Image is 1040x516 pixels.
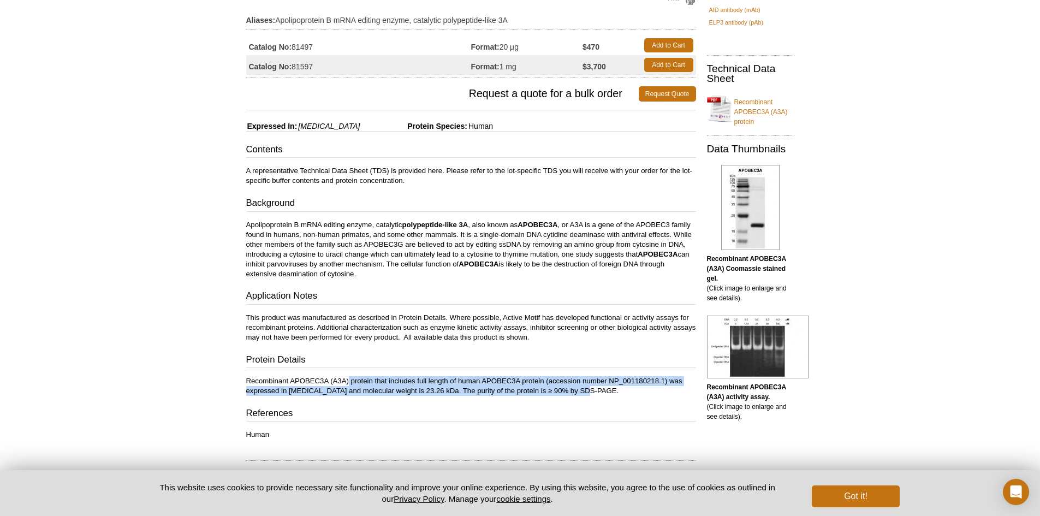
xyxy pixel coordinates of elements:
strong: Aliases: [246,15,276,25]
img: Recombinant APOBEC3A (A3A) Coomassie gel [721,165,780,250]
button: Got it! [812,485,899,507]
span: Expressed In: [246,122,298,131]
img: Recombinant APOBEC3A (A3A) activity assay [707,316,809,378]
h3: References [246,407,696,422]
h2: Data Thumbnails [707,144,794,154]
a: ELP3 antibody (pAb) [709,17,764,27]
p: (Click image to enlarge and see details). [707,254,794,303]
td: 1 mg [471,55,583,75]
b: Recombinant APOBEC3A (A3A) activity assay. [707,383,786,401]
span: Request a quote for a bulk order [246,86,639,102]
h3: Application Notes [246,289,696,305]
h3: Background [246,197,696,212]
td: Apolipoprotein B mRNA editing enzyme, catalytic polypeptide-like 3A [246,9,696,26]
a: Add to Cart [644,38,693,52]
a: Recombinant APOBEC3A (A3A) protein [707,91,794,127]
p: This website uses cookies to provide necessary site functionality and improve your online experie... [141,482,794,505]
strong: APOBEC3A [638,250,678,258]
button: cookie settings [496,494,550,503]
td: 81497 [246,35,471,55]
h3: Protein Details [246,353,696,369]
span: Protein Species: [362,122,467,131]
div: Open Intercom Messenger [1003,479,1029,505]
span: Human [467,122,493,131]
td: 81597 [246,55,471,75]
h3: Contents [246,143,696,158]
p: Human [246,430,696,440]
a: Add to Cart [644,58,693,72]
strong: APOBEC3A [459,260,498,268]
h2: Technical Data Sheet [707,64,794,84]
strong: $470 [583,42,599,52]
td: 20 µg [471,35,583,55]
strong: Format: [471,62,500,72]
p: (Click image to enlarge and see details). [707,382,794,422]
a: Request Quote [639,86,696,102]
strong: Format: [471,42,500,52]
a: Privacy Policy [394,494,444,503]
strong: polypeptide-like 3A [402,221,468,229]
i: [MEDICAL_DATA] [298,122,360,131]
a: AID antibody (mAb) [709,5,760,15]
p: This product was manufactured as described in Protein Details. Where possible, Active Motif has d... [246,313,696,342]
p: A representative Technical Data Sheet (TDS) is provided here. Please refer to the lot-specific TD... [246,166,696,186]
strong: Catalog No: [249,62,292,72]
b: Recombinant APOBEC3A (A3A) Coomassie stained gel. [707,255,786,282]
strong: $3,700 [583,62,606,72]
p: Apolipoprotein B mRNA editing enzyme, catalytic , also known as , or A3A is a gene of the APOBEC3... [246,220,696,279]
strong: APOBEC3A [518,221,557,229]
p: Recombinant APOBEC3A (A3A) protein that includes full length of human APOBEC3A protein (accession... [246,376,696,396]
strong: Catalog No: [249,42,292,52]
